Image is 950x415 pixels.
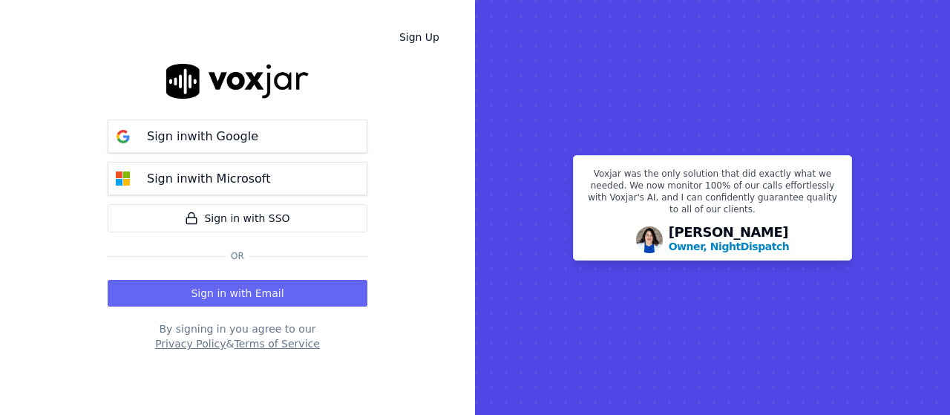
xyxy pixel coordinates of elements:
span: Or [225,250,250,262]
button: Privacy Policy [155,336,226,351]
button: Terms of Service [234,336,319,351]
div: [PERSON_NAME] [669,226,790,254]
button: Sign inwith Microsoft [108,162,367,195]
p: Sign in with Google [147,128,258,146]
img: microsoft Sign in button [108,164,138,194]
div: By signing in you agree to our & [108,321,367,351]
img: google Sign in button [108,122,138,151]
img: Avatar [636,226,663,253]
a: Sign Up [387,24,451,50]
button: Sign inwith Google [108,120,367,153]
button: Sign in with Email [108,280,367,307]
p: Voxjar was the only solution that did exactly what we needed. We now monitor 100% of our calls ef... [583,168,842,221]
p: Owner, NightDispatch [669,239,790,254]
img: logo [166,64,309,99]
p: Sign in with Microsoft [147,170,270,188]
a: Sign in with SSO [108,204,367,232]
